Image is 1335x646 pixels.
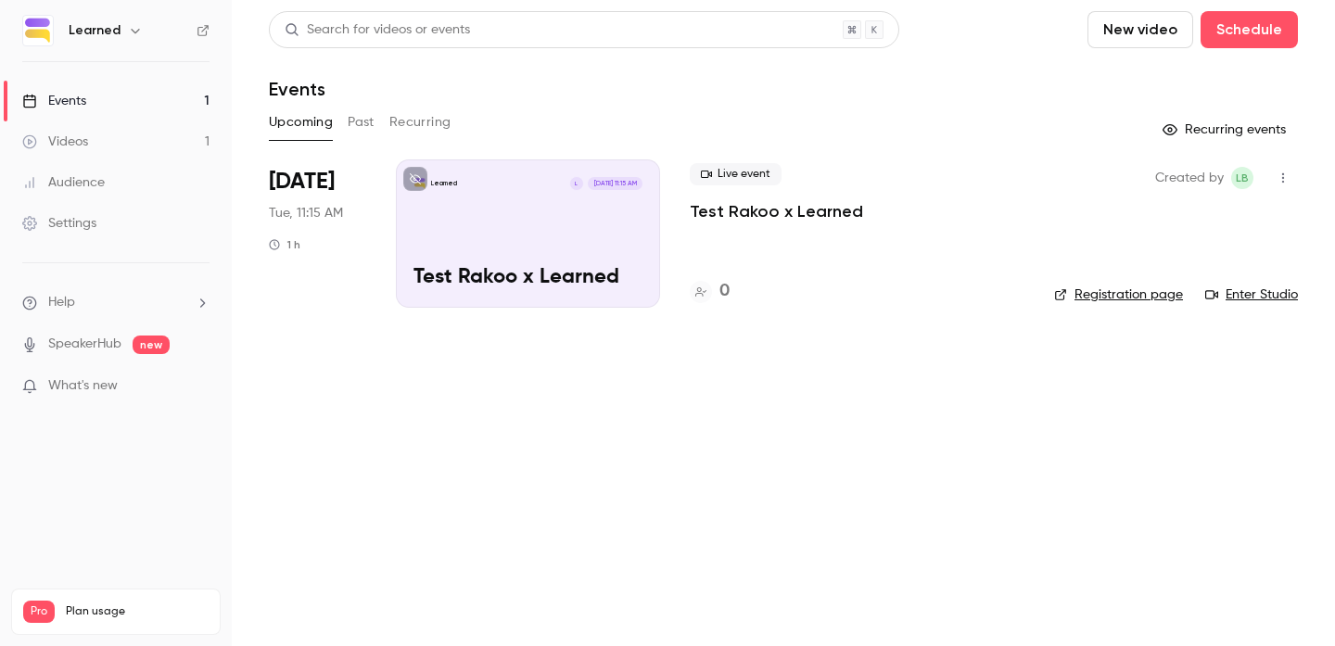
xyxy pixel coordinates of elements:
button: Schedule [1201,11,1298,48]
span: [DATE] [269,167,335,196]
div: Search for videos or events [285,20,470,40]
li: help-dropdown-opener [22,293,210,312]
a: Enter Studio [1205,285,1298,304]
span: Plan usage [66,604,209,619]
iframe: Noticeable Trigger [187,378,210,395]
span: Pro [23,601,55,623]
a: SpeakerHub [48,335,121,354]
button: Upcoming [269,108,333,137]
span: Tue, 11:15 AM [269,204,343,222]
button: Recurring [389,108,451,137]
button: New video [1087,11,1193,48]
div: Events [22,92,86,110]
div: Videos [22,133,88,151]
h4: 0 [719,279,730,304]
a: Registration page [1054,285,1183,304]
h1: Events [269,78,325,100]
img: Learned [23,16,53,45]
span: new [133,336,170,354]
a: Test Rakoo x LearnedLearnedL[DATE] 11:15 AMTest Rakoo x Learned [396,159,660,308]
p: Test Rakoo x Learned [413,266,642,290]
span: What's new [48,376,118,396]
span: Help [48,293,75,312]
span: Created by [1155,167,1224,189]
a: 0 [690,279,730,304]
h6: Learned [69,21,121,40]
div: Oct 7 Tue, 11:15 AM (Europe/Amsterdam) [269,159,366,308]
div: Audience [22,173,105,192]
div: 1 h [269,237,300,252]
p: Learned [431,179,457,188]
div: Settings [22,214,96,233]
span: LB [1236,167,1249,189]
div: L [569,176,584,191]
span: Lisanne Buisman [1231,167,1253,189]
button: Recurring events [1154,115,1298,145]
button: Past [348,108,375,137]
span: Live event [690,163,782,185]
a: Test Rakoo x Learned [690,200,863,222]
span: [DATE] 11:15 AM [588,177,642,190]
